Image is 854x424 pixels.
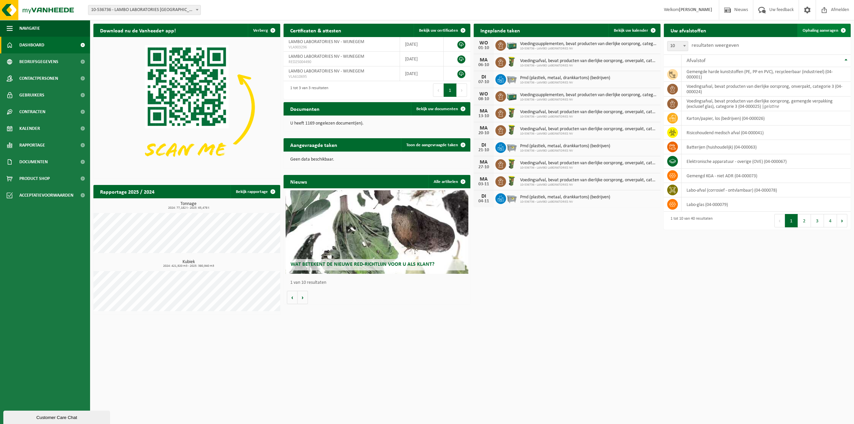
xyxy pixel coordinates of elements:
[679,7,712,12] strong: [PERSON_NAME]
[682,96,851,111] td: voedingsafval, bevat producten van dierlijke oorsprong, gemengde verpakking (exclusief glas), cat...
[682,82,851,96] td: voedingsafval, bevat producten van dierlijke oorsprong, onverpakt, categorie 3 (04-000024)
[298,291,308,304] button: Volgende
[289,45,395,50] span: VLA903296
[414,24,470,37] a: Bekijk uw certificaten
[400,37,444,52] td: [DATE]
[433,83,444,97] button: Previous
[667,41,688,51] span: 10
[520,92,657,98] span: Voedingssupplementen, bevat producten van dierlijke oorsprong, categorie 3
[19,37,44,53] span: Dashboard
[687,58,706,63] span: Afvalstof
[506,73,517,84] img: WB-2500-GAL-GY-01
[520,98,657,102] span: 10-536736 - LAMBO LABORATORIES NV
[682,140,851,154] td: batterijen (huishoudelijk) (04-000063)
[520,132,657,136] span: 10-536736 - LAMBO LABORATORIES NV
[97,202,280,210] h3: Tonnage
[253,28,268,33] span: Verberg
[289,39,364,44] span: LAMBO LABORATORIES NV - WIJNEGEM
[506,175,517,187] img: WB-0060-HPE-GN-50
[837,214,847,227] button: Next
[477,91,490,97] div: WO
[19,120,40,137] span: Kalender
[97,264,280,268] span: 2024: 421,920 m3 - 2025: 380,940 m3
[248,24,280,37] button: Verberg
[682,111,851,126] td: karton/papier, los (bedrijven) (04-000026)
[287,291,298,304] button: Vorige
[284,175,314,188] h2: Nieuws
[477,194,490,199] div: DI
[284,102,326,115] h2: Documenten
[520,195,610,200] span: Pmd (plastiek, metaal, drankkartons) (bedrijven)
[520,200,610,204] span: 10-536736 - LAMBO LABORATORIES NV
[506,124,517,136] img: WB-0060-HPE-GN-50
[284,24,348,37] h2: Certificaten & attesten
[474,24,527,37] h2: Ingeplande taken
[290,157,464,162] p: Geen data beschikbaar.
[520,149,610,153] span: 10-536736 - LAMBO LABORATORIES NV
[93,37,280,177] img: Download de VHEPlus App
[19,187,73,204] span: Acceptatievoorwaarden
[506,90,517,101] img: PB-LB-0680-HPE-GN-01
[682,197,851,212] td: labo-glas (04-000079)
[520,178,657,183] span: Voedingsafval, bevat producten van dierlijke oorsprong, onverpakt, categorie 3
[667,213,713,228] div: 1 tot 10 van 40 resultaten
[286,190,469,274] a: Wat betekent de nieuwe RED-richtlijn voor u als klant?
[506,39,517,50] img: PB-LB-0680-HPE-GN-01
[477,40,490,46] div: WO
[477,57,490,63] div: MA
[3,409,111,424] iframe: chat widget
[19,103,45,120] span: Contracten
[477,74,490,80] div: DI
[477,126,490,131] div: MA
[401,138,470,152] a: Toon de aangevraagde taken
[19,20,40,37] span: Navigatie
[477,199,490,204] div: 04-11
[797,24,850,37] a: Ophaling aanvragen
[506,158,517,170] img: WB-0060-HPE-GN-50
[477,97,490,101] div: 08-10
[477,131,490,136] div: 20-10
[520,64,657,68] span: 10-536736 - LAMBO LABORATORIES NV
[93,24,182,37] h2: Download nu de Vanheede+ app!
[506,107,517,119] img: WB-0060-HPE-GN-50
[520,41,657,47] span: Voedingssupplementen, bevat producten van dierlijke oorsprong, categorie 3
[477,182,490,187] div: 03-11
[477,114,490,119] div: 13-10
[284,138,344,151] h2: Aangevraagde taken
[682,169,851,183] td: gemengd KGA - niet ADR (04-000073)
[520,127,657,132] span: Voedingsafval, bevat producten van dierlijke oorsprong, onverpakt, categorie 3
[419,28,458,33] span: Bekijk uw certificaten
[231,185,280,198] a: Bekijk rapportage
[289,69,364,74] span: LAMBO LABORATORIES NV - WIJNEGEM
[400,66,444,81] td: [DATE]
[506,192,517,204] img: WB-2500-GAL-GY-01
[88,5,201,15] span: 10-536736 - LAMBO LABORATORIES NV - WIJNEGEM
[400,52,444,66] td: [DATE]
[19,87,44,103] span: Gebruikers
[520,110,657,115] span: Voedingsafval, bevat producten van dierlijke oorsprong, onverpakt, categorie 3
[664,24,713,37] h2: Uw afvalstoffen
[477,80,490,84] div: 07-10
[287,83,328,97] div: 1 tot 3 van 3 resultaten
[520,183,657,187] span: 10-536736 - LAMBO LABORATORIES NV
[520,161,657,166] span: Voedingsafval, bevat producten van dierlijke oorsprong, onverpakt, categorie 3
[289,54,364,59] span: LAMBO LABORATORIES NV - WIJNEGEM
[457,83,467,97] button: Next
[520,58,657,64] span: Voedingsafval, bevat producten van dierlijke oorsprong, onverpakt, categorie 3
[477,143,490,148] div: DI
[824,214,837,227] button: 4
[477,63,490,67] div: 06-10
[411,102,470,116] a: Bekijk uw documenten
[289,74,395,79] span: VLA610695
[477,109,490,114] div: MA
[477,160,490,165] div: MA
[520,144,610,149] span: Pmd (plastiek, metaal, drankkartons) (bedrijven)
[291,262,434,267] span: Wat betekent de nieuwe RED-richtlijn voor u als klant?
[520,81,610,85] span: 10-536736 - LAMBO LABORATORIES NV
[406,143,458,147] span: Toon de aangevraagde taken
[290,280,467,285] p: 1 van 10 resultaten
[416,107,458,111] span: Bekijk uw documenten
[506,56,517,67] img: WB-0060-HPE-GN-50
[520,166,657,170] span: 10-536736 - LAMBO LABORATORIES NV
